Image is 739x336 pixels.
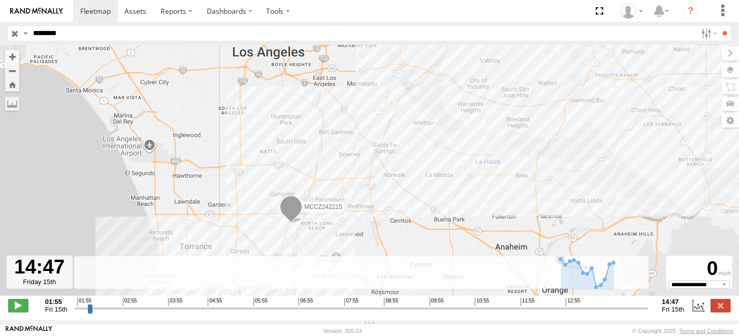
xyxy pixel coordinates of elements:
span: 08:55 [384,298,398,306]
span: MCCZ242215 [304,203,342,210]
span: 05:55 [253,298,268,306]
a: Visit our Website [6,326,52,336]
strong: 01:55 [45,298,68,306]
div: 0 [668,257,731,281]
span: 12:55 [566,298,580,306]
button: Zoom out [5,64,19,78]
img: rand-logo.svg [10,8,63,15]
span: 09:55 [430,298,444,306]
span: 06:55 [299,298,313,306]
label: Map Settings [722,113,739,128]
span: 11:55 [521,298,535,306]
label: Close [711,299,731,312]
span: 04:55 [208,298,222,306]
div: Zulema McIntosch [617,4,647,19]
span: Fri 15th Aug 2025 [662,306,684,313]
label: Measure [5,97,19,111]
div: Version: 305.03 [323,328,362,334]
span: 10:55 [475,298,489,306]
a: Terms and Conditions [680,328,733,334]
button: Zoom Home [5,78,19,91]
label: Search Filter Options [697,26,719,41]
button: Zoom in [5,50,19,64]
i: ? [683,3,699,19]
label: Play/Stop [8,299,28,312]
div: © Copyright 2025 - [632,328,733,334]
strong: 14:47 [662,298,684,306]
span: 03:55 [168,298,182,306]
span: 01:55 [77,298,91,306]
span: 02:55 [123,298,137,306]
span: Fri 15th Aug 2025 [45,306,68,313]
span: 07:55 [344,298,359,306]
label: Search Query [21,26,29,41]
